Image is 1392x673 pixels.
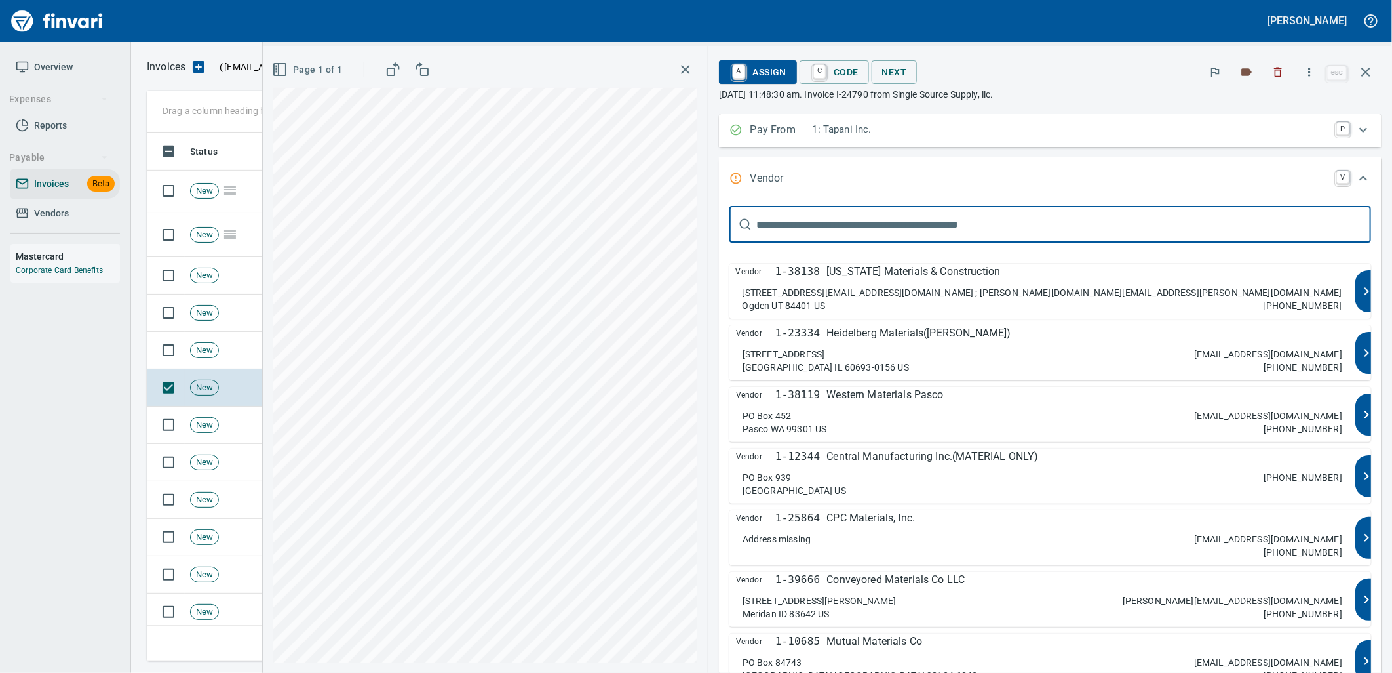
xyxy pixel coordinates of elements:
span: New [191,344,218,357]
span: Beta [87,176,115,192]
p: 1-10685 [775,634,820,649]
p: Ogden UT 84401 US [743,299,826,312]
p: [EMAIL_ADDRESS][DOMAIN_NAME] [1194,656,1342,669]
a: Reports [10,111,120,140]
button: Flag [1201,58,1229,87]
button: Expenses [4,87,113,112]
span: New [191,569,218,581]
span: Payable [9,150,108,166]
p: [EMAIL_ADDRESS][DOMAIN_NAME] [1194,409,1342,422]
span: New [191,419,218,432]
span: Vendor [736,572,775,588]
p: Conveyored Materials Co LLC [826,572,965,588]
p: [PERSON_NAME][EMAIL_ADDRESS][DOMAIN_NAME] [1123,594,1342,607]
div: Expand [719,157,1382,201]
span: Vendor [736,449,775,464]
p: ( ) [212,60,377,73]
span: Vendor [736,634,775,649]
p: [STREET_ADDRESS] [743,348,824,361]
button: Next [872,60,918,85]
p: 1-12344 [775,449,820,464]
p: [EMAIL_ADDRESS][DOMAIN_NAME] [1194,533,1342,546]
a: Overview [10,52,120,82]
p: Pay From [750,122,813,139]
p: Pasco WA 99301 US [743,422,827,436]
p: [EMAIL_ADDRESS][DOMAIN_NAME] ; [PERSON_NAME][DOMAIN_NAME][EMAIL_ADDRESS][PERSON_NAME][DOMAIN_NAME] [825,286,1342,299]
a: Corporate Card Benefits [16,266,103,275]
span: Pages Split [219,229,241,239]
button: Vendor1-39666Conveyored Materials Co LLC[STREET_ADDRESS][PERSON_NAME]Meridan ID 83642 US[PERSON_N... [729,572,1371,627]
span: Status [190,144,235,159]
button: Vendor1-12344Central Manufacturing Inc.(MATERIAL ONLY)PO Box 939[GEOGRAPHIC_DATA] US[PHONE_NUMBER] [729,449,1371,504]
p: [EMAIL_ADDRESS][DOMAIN_NAME] [1194,348,1342,361]
h5: [PERSON_NAME] [1268,14,1347,28]
p: [GEOGRAPHIC_DATA] US [743,484,846,497]
p: [PHONE_NUMBER] [1264,607,1342,621]
button: AAssign [719,60,797,84]
span: Invoices [34,176,69,192]
p: [PHONE_NUMBER] [1264,422,1342,436]
button: [PERSON_NAME] [1265,10,1350,31]
span: New [191,606,218,619]
button: Vendor1-38138[US_STATE] Materials & Construction[STREET_ADDRESS]Ogden UT 84401 US[EMAIL_ADDRESS][... [729,264,1371,319]
span: New [191,494,218,506]
div: Expand [719,114,1382,147]
span: Vendors [34,205,69,222]
p: [DATE] 11:48:30 am. Invoice I-24790 from Single Source Supply, llc. [719,88,1382,101]
p: [PHONE_NUMBER] [1264,471,1342,484]
p: 1: Tapani Inc. [813,122,1328,137]
span: New [191,270,218,282]
button: Vendor1-38119Western Materials PascoPO Box 452Pasco WA 99301 US[EMAIL_ADDRESS][DOMAIN_NAME][PHONE... [729,387,1371,442]
a: Vendors [10,199,120,228]
p: [US_STATE] Materials & Construction [826,264,1000,279]
span: Overview [34,59,73,75]
span: Reports [34,117,67,134]
img: Finvari [8,5,106,37]
span: New [191,382,218,394]
button: Vendor1-23334Heidelberg Materials([PERSON_NAME])[STREET_ADDRESS][GEOGRAPHIC_DATA] IL 60693-0156 U... [729,325,1371,380]
span: Code [810,61,859,83]
p: [STREET_ADDRESS] [743,286,824,299]
button: Labels [1232,58,1261,87]
p: PO Box 939 [743,471,792,484]
p: Central Manufacturing Inc.(MATERIAL ONLY) [826,449,1038,464]
p: CPC Materials, Inc. [826,510,915,526]
p: Vendor [750,171,813,188]
p: [GEOGRAPHIC_DATA] IL 60693-0156 US [743,361,909,374]
span: Close invoice [1324,56,1382,88]
button: Upload an Invoice [185,59,212,75]
p: Meridan ID 83642 US [743,607,830,621]
button: Discard [1264,58,1292,87]
span: [EMAIL_ADDRESS][DOMAIN_NAME] [223,60,374,73]
p: Mutual Materials Co [826,634,922,649]
span: Pages Split [219,185,241,195]
p: Address missing [743,533,811,546]
p: Western Materials Pasco [826,387,943,403]
a: V [1336,171,1349,184]
span: Vendor [736,510,775,526]
button: CCode [800,60,869,84]
a: InvoicesBeta [10,169,120,199]
a: P [1336,122,1349,135]
span: New [191,457,218,469]
button: Page 1 of 1 [269,58,347,82]
p: 1-38119 [775,387,820,403]
p: Drag a column heading here to group the table [163,104,355,117]
p: 1-38138 [775,264,820,279]
span: Vendor [736,264,775,279]
button: More [1295,58,1324,87]
button: Payable [4,146,113,170]
p: PO Box 452 [743,409,792,422]
p: [STREET_ADDRESS][PERSON_NAME] [743,594,896,607]
span: New [191,307,218,319]
p: Invoices [147,59,185,75]
p: 1-23334 [775,325,820,341]
span: New [191,531,218,544]
span: Vendor [736,325,775,341]
span: Vendor [736,387,775,403]
h6: Mastercard [16,249,120,264]
p: 1-39666 [775,572,820,588]
a: A [733,64,745,79]
button: Vendor1-25864CPC Materials, Inc.Address missing[EMAIL_ADDRESS][DOMAIN_NAME][PHONE_NUMBER] [729,510,1371,565]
